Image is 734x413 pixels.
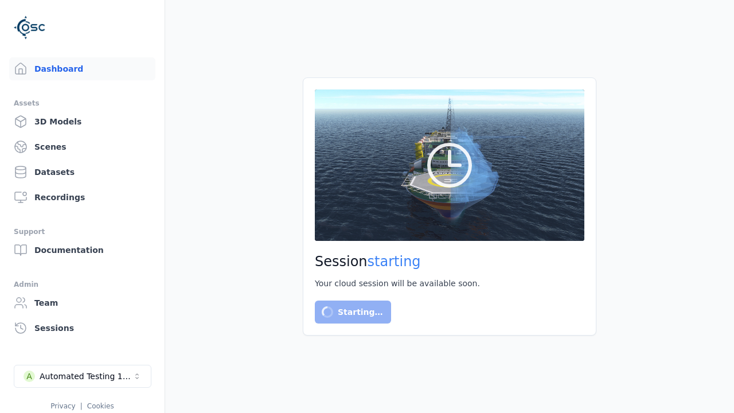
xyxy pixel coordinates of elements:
[14,11,46,44] img: Logo
[315,301,391,324] button: Starting…
[14,96,151,110] div: Assets
[14,225,151,239] div: Support
[9,239,155,262] a: Documentation
[14,278,151,291] div: Admin
[9,57,155,80] a: Dashboard
[24,371,35,382] div: A
[9,161,155,184] a: Datasets
[50,402,75,410] a: Privacy
[368,254,421,270] span: starting
[9,317,155,340] a: Sessions
[9,135,155,158] a: Scenes
[315,252,584,271] h2: Session
[14,365,151,388] button: Select a workspace
[9,291,155,314] a: Team
[9,186,155,209] a: Recordings
[40,371,132,382] div: Automated Testing 1 - Playwright
[80,402,83,410] span: |
[87,402,114,410] a: Cookies
[315,278,584,289] div: Your cloud session will be available soon.
[9,110,155,133] a: 3D Models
